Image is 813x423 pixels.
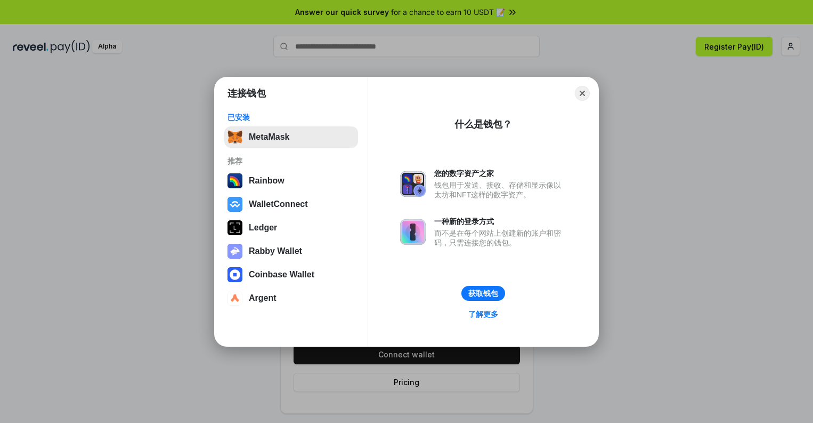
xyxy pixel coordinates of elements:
a: 了解更多 [462,307,505,321]
h1: 连接钱包 [227,87,266,100]
div: Rabby Wallet [249,246,302,256]
div: 而不是在每个网站上创建新的账户和密码，只需连接您的钱包。 [434,228,566,248]
div: 已安装 [227,113,355,122]
div: 一种新的登录方式 [434,217,566,226]
div: 了解更多 [468,309,498,319]
div: WalletConnect [249,199,308,209]
img: svg+xml,%3Csvg%20xmlns%3D%22http%3A%2F%2Fwww.w3.org%2F2000%2Fsvg%22%20fill%3D%22none%22%20viewBox... [400,171,426,197]
button: 获取钱包 [461,286,505,301]
div: 获取钱包 [468,289,498,298]
div: Rainbow [249,176,284,186]
div: Coinbase Wallet [249,270,314,280]
img: svg+xml,%3Csvg%20xmlns%3D%22http%3A%2F%2Fwww.w3.org%2F2000%2Fsvg%22%20fill%3D%22none%22%20viewBox... [227,244,242,259]
img: svg+xml,%3Csvg%20width%3D%2228%22%20height%3D%2228%22%20viewBox%3D%220%200%2028%2028%22%20fill%3D... [227,197,242,212]
div: Ledger [249,223,277,233]
img: svg+xml,%3Csvg%20width%3D%2228%22%20height%3D%2228%22%20viewBox%3D%220%200%2028%2028%22%20fill%3D... [227,267,242,282]
div: 钱包用于发送、接收、存储和显示像以太坊和NFT这样的数字资产。 [434,180,566,199]
div: 什么是钱包？ [454,118,512,131]
div: MetaMask [249,132,289,142]
img: svg+xml,%3Csvg%20width%3D%2228%22%20height%3D%2228%22%20viewBox%3D%220%200%2028%2028%22%20fill%3D... [227,291,242,306]
img: svg+xml,%3Csvg%20width%3D%22120%22%20height%3D%22120%22%20viewBox%3D%220%200%20120%20120%22%20fil... [227,173,242,188]
button: Close [575,86,590,101]
div: 推荐 [227,156,355,166]
img: svg+xml,%3Csvg%20fill%3D%22none%22%20height%3D%2233%22%20viewBox%3D%220%200%2035%2033%22%20width%... [227,130,242,145]
div: 您的数字资产之家 [434,169,566,178]
img: svg+xml,%3Csvg%20xmlns%3D%22http%3A%2F%2Fwww.w3.org%2F2000%2Fsvg%22%20width%3D%2228%22%20height%3... [227,220,242,235]
button: Ledger [224,217,358,238]
button: Rainbow [224,170,358,191]
div: Argent [249,293,277,303]
button: MetaMask [224,126,358,148]
img: svg+xml,%3Csvg%20xmlns%3D%22http%3A%2F%2Fwww.w3.org%2F2000%2Fsvg%22%20fill%3D%22none%22%20viewBox... [400,219,426,245]
button: Argent [224,288,358,309]
button: Coinbase Wallet [224,264,358,285]
button: WalletConnect [224,194,358,215]
button: Rabby Wallet [224,241,358,262]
